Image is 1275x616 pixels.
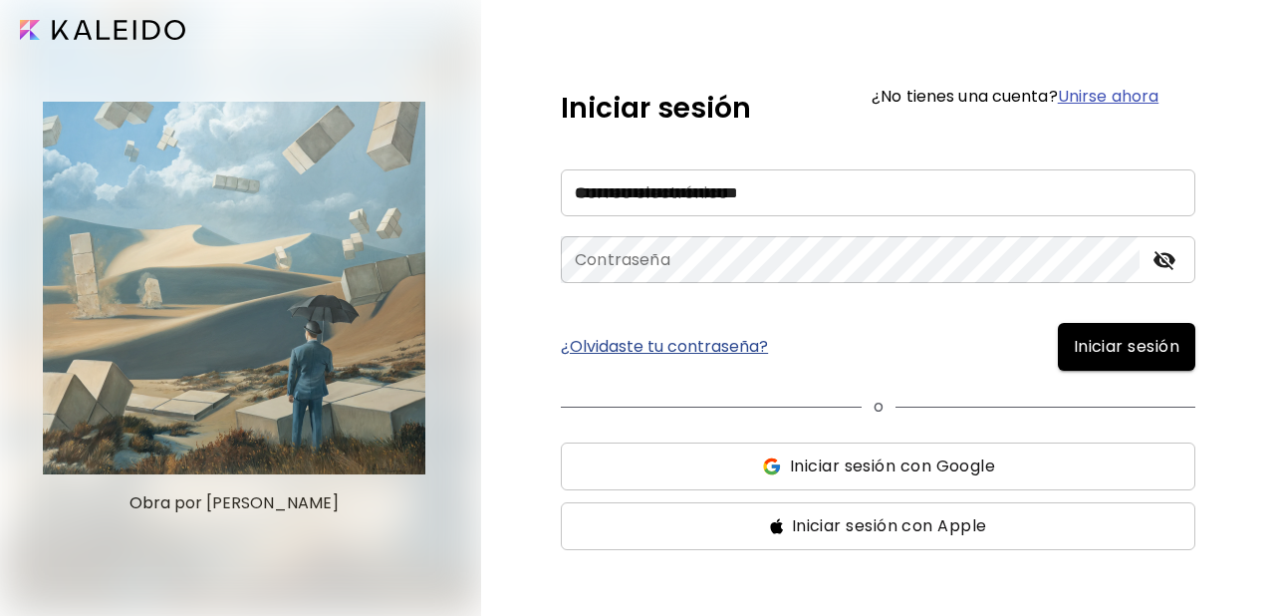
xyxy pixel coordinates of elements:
p: o [874,395,884,419]
button: toggle password visibility [1147,243,1181,277]
h6: ¿No tienes una cuenta? [872,89,1158,105]
img: ss [761,457,782,476]
a: ¿Olvidaste tu contraseña? [561,339,768,355]
img: ss [770,518,784,534]
h5: Iniciar sesión [561,88,751,130]
button: ssIniciar sesión con Apple [561,502,1195,550]
span: Iniciar sesión con Apple [792,514,987,538]
span: Iniciar sesión con Google [790,455,995,478]
a: Unirse ahora [1058,85,1158,108]
button: ssIniciar sesión con Google [561,443,1195,490]
span: Iniciar sesión [1074,335,1179,359]
button: Iniciar sesión [1058,323,1195,371]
